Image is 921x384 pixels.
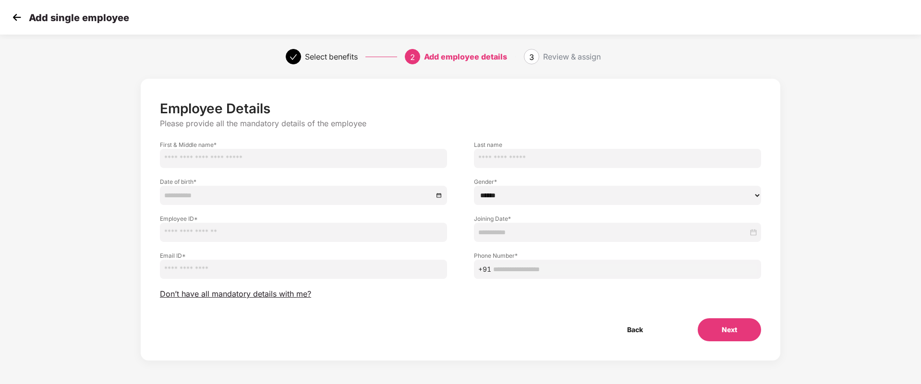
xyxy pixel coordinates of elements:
[305,49,358,64] div: Select benefits
[474,178,761,186] label: Gender
[474,252,761,260] label: Phone Number
[478,264,491,275] span: +91
[10,10,24,24] img: svg+xml;base64,PHN2ZyB4bWxucz0iaHR0cDovL3d3dy53My5vcmcvMjAwMC9zdmciIHdpZHRoPSIzMCIgaGVpZ2h0PSIzMC...
[160,141,447,149] label: First & Middle name
[410,52,415,62] span: 2
[543,49,601,64] div: Review & assign
[29,12,129,24] p: Add single employee
[160,100,761,117] p: Employee Details
[698,318,761,341] button: Next
[529,52,534,62] span: 3
[160,119,761,129] p: Please provide all the mandatory details of the employee
[160,178,447,186] label: Date of birth
[160,252,447,260] label: Email ID
[290,53,297,61] span: check
[424,49,507,64] div: Add employee details
[474,215,761,223] label: Joining Date
[603,318,667,341] button: Back
[474,141,761,149] label: Last name
[160,215,447,223] label: Employee ID
[160,289,311,299] span: Don’t have all mandatory details with me?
